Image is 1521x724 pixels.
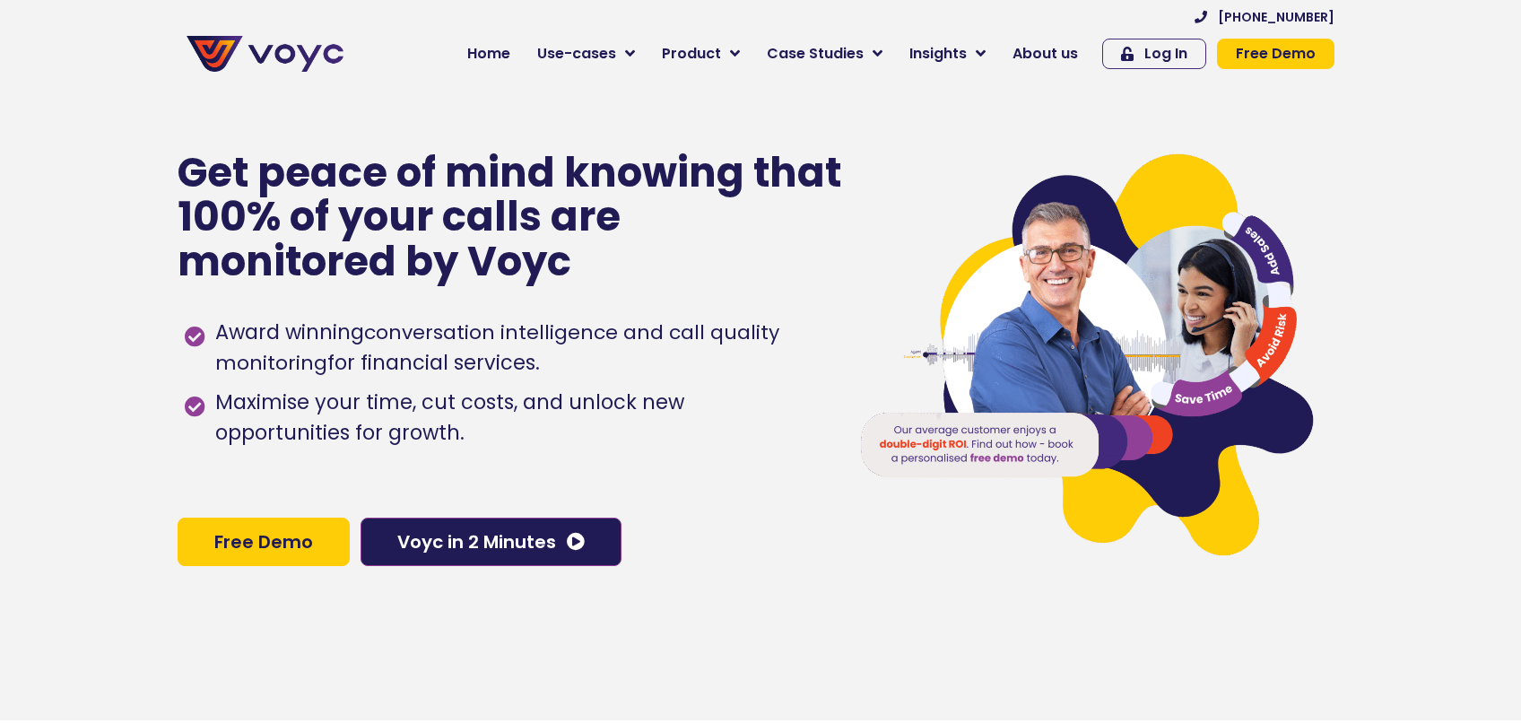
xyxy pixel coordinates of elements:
span: Case Studies [767,43,864,65]
span: Award winning for financial services. [211,318,823,379]
span: [PHONE_NUMBER] [1218,11,1334,23]
span: Maximise your time, cut costs, and unlock new opportunities for growth. [211,388,823,449]
a: Product [648,36,753,72]
span: Product [662,43,721,65]
a: Use-cases [524,36,648,72]
a: Insights [896,36,999,72]
a: Case Studies [753,36,896,72]
a: Log In [1102,39,1206,69]
h1: conversation intelligence and call quality monitoring [215,318,779,377]
a: [PHONE_NUMBER] [1195,11,1334,23]
a: Free Demo [178,518,350,566]
img: voyc-full-logo [187,36,343,72]
span: Home [467,43,510,65]
a: Home [454,36,524,72]
span: Use-cases [537,43,616,65]
span: Free Demo [1236,47,1316,61]
span: Insights [909,43,967,65]
a: About us [999,36,1091,72]
span: Log In [1144,47,1187,61]
p: Get peace of mind knowing that 100% of your calls are monitored by Voyc [178,151,844,284]
a: Voyc in 2 Minutes [361,518,621,566]
span: About us [1013,43,1078,65]
a: Free Demo [1217,39,1334,69]
span: Free Demo [214,533,313,551]
span: Voyc in 2 Minutes [397,533,556,551]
